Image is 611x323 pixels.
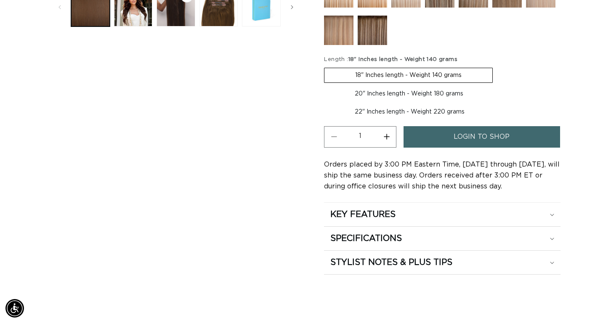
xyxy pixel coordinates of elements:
span: 18" Inches length - Weight 140 grams [348,57,457,62]
a: login to shop [404,126,561,148]
span: Orders placed by 3:00 PM Eastern Time, [DATE] through [DATE], will ship the same business day. Or... [324,161,560,190]
a: Como Root Tap - Ultra Narrow Clip Ins [358,16,387,49]
summary: SPECIFICATIONS [324,227,561,250]
h2: KEY FEATURES [330,209,396,220]
span: login to shop [454,126,510,148]
summary: KEY FEATURES [324,203,561,226]
label: 18" Inches length - Weight 140 grams [324,68,493,83]
label: 20" Inches length - Weight 180 grams [324,87,494,101]
img: Arabian Root Tap - Ultra Narrow Clip Ins [324,16,353,45]
h2: STYLIST NOTES & PLUS TIPS [330,257,452,268]
label: 22" Inches length - Weight 220 grams [324,105,495,119]
h2: SPECIFICATIONS [330,233,402,244]
legend: Length : [324,56,458,64]
img: Como Root Tap - Ultra Narrow Clip Ins [358,16,387,45]
div: Accessibility Menu [5,299,24,318]
summary: STYLIST NOTES & PLUS TIPS [324,251,561,274]
a: Arabian Root Tap - Ultra Narrow Clip Ins [324,16,353,49]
